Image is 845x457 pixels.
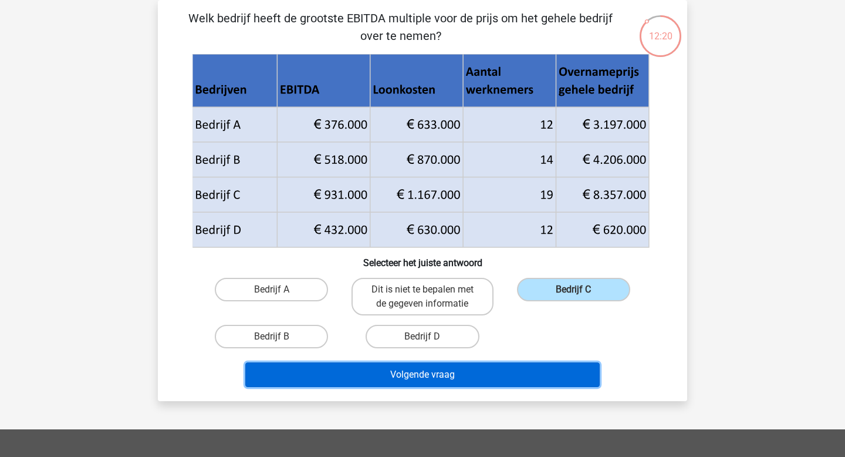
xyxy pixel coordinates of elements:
[215,278,328,301] label: Bedrijf A
[517,278,630,301] label: Bedrijf C
[351,278,493,315] label: Dit is niet te bepalen met de gegeven informatie
[245,362,600,387] button: Volgende vraag
[638,14,682,43] div: 12:20
[215,325,328,348] label: Bedrijf B
[177,9,624,45] p: Welk bedrijf heeft de grootste EBITDA multiple voor de prijs om het gehele bedrijf over te nemen?
[177,248,668,268] h6: Selecteer het juiste antwoord
[366,325,479,348] label: Bedrijf D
